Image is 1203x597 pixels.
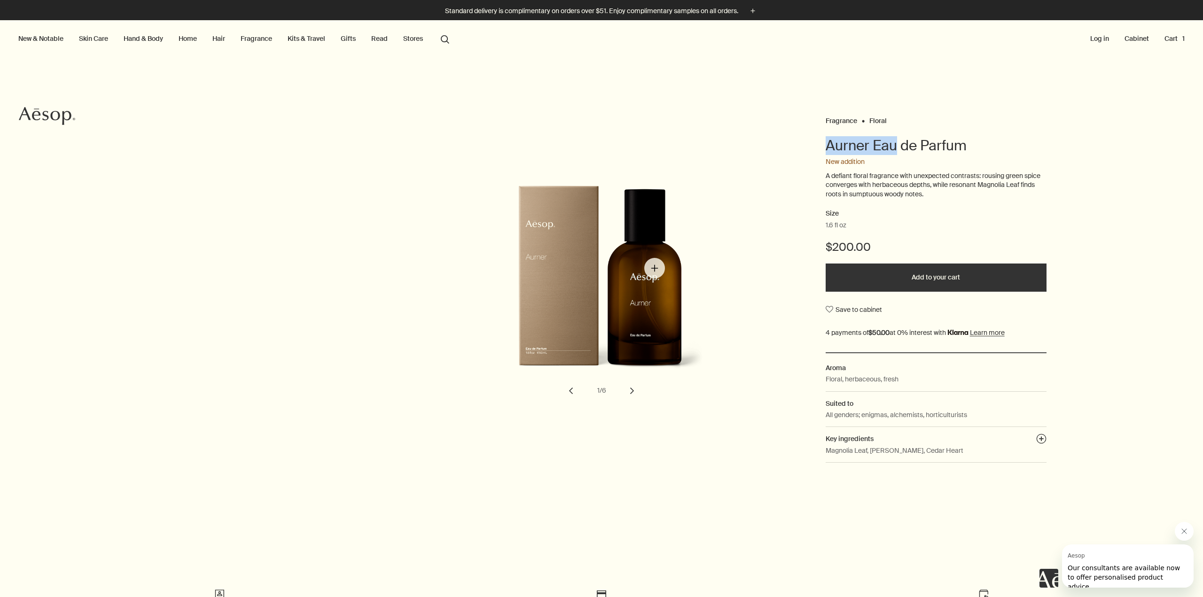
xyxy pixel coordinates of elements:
[1062,544,1194,588] iframe: Message from Aesop
[826,374,898,384] p: Floral, herbaceous, fresh
[826,171,1047,199] p: A defiant floral fragrance with unexpected contrasts: rousing green spice converges with herbaceo...
[1088,20,1187,58] nav: supplementary
[19,107,75,125] svg: Aesop
[1175,522,1194,541] iframe: Close message from Aesop
[826,116,857,121] a: Fragrance
[122,32,165,45] a: Hand & Body
[16,20,453,58] nav: primary
[445,6,738,16] p: Standard delivery is complimentary on orders over $51. Enjoy complimentary samples on all orders.
[286,32,327,45] a: Kits & Travel
[826,410,967,420] p: All genders; enigmas, alchemists, horticulturists
[177,32,199,45] a: Home
[826,445,963,456] p: Magnolia Leaf, [PERSON_NAME], Cedar Heart
[561,380,581,401] button: previous slide
[77,32,110,45] a: Skin Care
[369,32,390,45] a: Read
[1123,32,1151,45] a: Cabinet
[211,32,227,45] a: Hair
[826,398,1047,409] h2: Suited to
[445,6,758,16] button: Standard delivery is complimentary on orders over $51. Enjoy complimentary samples on all orders.
[401,183,802,401] div: Aurner Eau de Parfum
[339,32,358,45] a: Gifts
[826,208,1047,219] h2: Size
[1039,522,1194,588] div: Aesop says "Our consultants are available now to offer personalised product advice.". Open messag...
[1163,32,1187,45] button: Cart1
[511,185,718,387] img: Side of a brown Aurner Eau de Parfum carton packaging.
[239,32,274,45] a: Fragrance
[826,240,871,255] span: $200.00
[826,301,882,318] button: Save to cabinet
[1039,569,1058,588] iframe: no content
[401,32,425,45] button: Stores
[1036,434,1047,447] button: Key ingredients
[16,32,65,45] button: New & Notable
[1088,32,1111,45] button: Log in
[826,136,1047,155] h1: Aurner Eau de Parfum
[826,221,846,230] span: 1.6 fl oz
[826,264,1047,292] button: Add to your cart - $200.00
[826,363,1047,373] h2: Aroma
[622,380,642,401] button: next slide
[437,30,453,47] button: Open search
[826,434,874,443] span: Key ingredients
[16,104,78,130] a: Aesop
[6,20,118,46] span: Our consultants are available now to offer personalised product advice.
[869,116,887,121] a: Floral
